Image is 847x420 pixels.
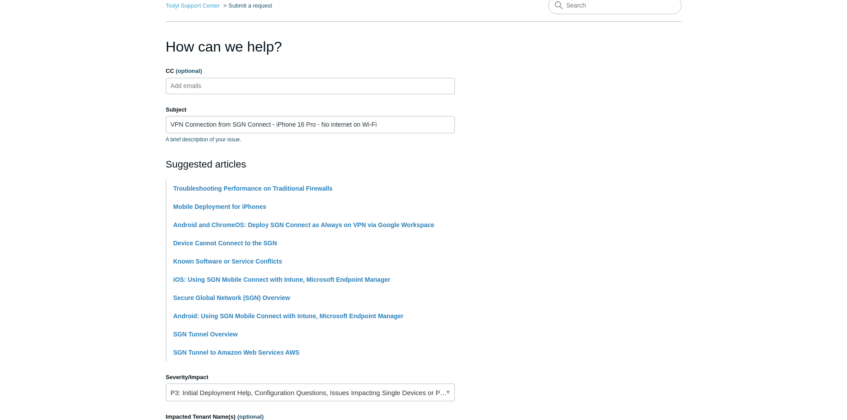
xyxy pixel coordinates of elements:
[176,68,202,74] span: (optional)
[166,105,455,114] label: Subject
[166,373,455,382] label: Severity/Impact
[173,203,266,210] a: Mobile Deployment for iPhones
[173,276,390,283] a: iOS: Using SGN Mobile Connect with Intune, Microsoft Endpoint Manager
[166,2,220,9] a: Todyl Support Center
[166,157,455,172] h2: Suggested articles
[173,185,333,192] a: Troubleshooting Performance on Traditional Firewalls
[173,349,300,356] a: SGN Tunnel to Amazon Web Services AWS
[237,413,264,420] span: (optional)
[173,294,290,301] a: Secure Global Network (SGN) Overview
[166,136,455,144] p: A brief description of your issue.
[173,258,282,265] a: Known Software or Service Conflicts
[166,384,455,401] a: P3: Initial Deployment Help, Configuration Questions, Issues Impacting Single Devices or Past Out...
[173,240,277,247] a: Device Cannot Connect to the SGN
[173,312,404,320] a: Android: Using SGN Mobile Connect with Intune, Microsoft Endpoint Manager
[167,79,220,92] input: Add emails
[221,2,272,9] li: Submit a request
[166,2,222,9] li: Todyl Support Center
[173,221,434,228] a: Android and ChromeOS: Deploy SGN Connect as Always on VPN via Google Workspace
[166,36,455,57] h1: How can we help?
[173,331,238,338] a: SGN Tunnel Overview
[166,67,455,76] label: CC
